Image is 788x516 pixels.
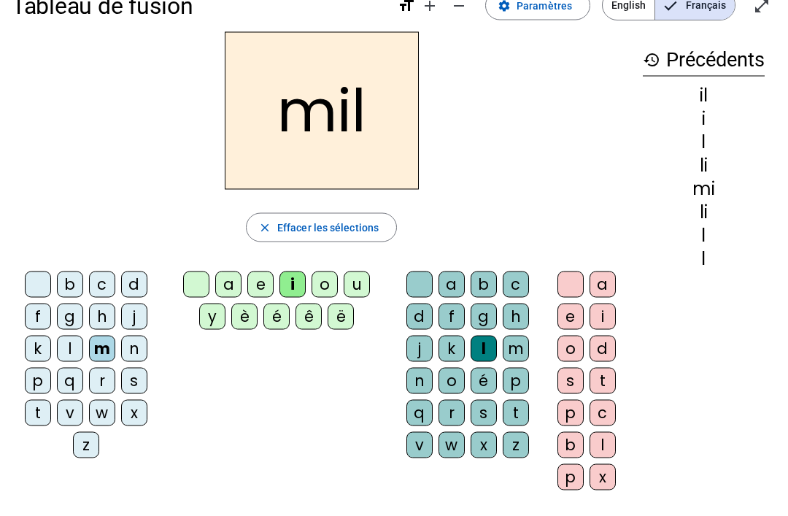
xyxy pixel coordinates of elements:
div: e [557,304,584,330]
div: t [503,400,529,426]
div: p [557,400,584,426]
div: d [121,272,147,298]
div: mi [643,180,765,198]
div: é [471,368,497,394]
div: n [406,368,433,394]
div: c [89,272,115,298]
div: l [590,432,616,458]
div: ë [328,304,354,330]
div: li [643,204,765,221]
div: j [121,304,147,330]
div: o [439,368,465,394]
div: r [89,368,115,394]
div: w [439,432,465,458]
div: b [471,272,497,298]
button: Effacer les sélections [246,213,397,242]
div: c [590,400,616,426]
div: v [57,400,83,426]
mat-icon: history [643,51,660,69]
div: d [590,336,616,362]
div: p [25,368,51,394]
div: i [279,272,306,298]
div: li [643,157,765,174]
div: f [25,304,51,330]
div: h [503,304,529,330]
div: r [439,400,465,426]
div: k [439,336,465,362]
h3: Précédents [643,44,765,77]
mat-icon: close [258,221,271,234]
div: a [215,272,242,298]
div: x [121,400,147,426]
div: b [557,432,584,458]
div: m [503,336,529,362]
div: q [57,368,83,394]
div: n [121,336,147,362]
div: m [89,336,115,362]
div: j [406,336,433,362]
div: q [406,400,433,426]
div: z [73,432,99,458]
div: g [57,304,83,330]
div: s [471,400,497,426]
div: u [344,272,370,298]
div: v [406,432,433,458]
div: c [503,272,529,298]
div: l [643,134,765,151]
div: h [89,304,115,330]
div: a [590,272,616,298]
div: il [643,87,765,104]
div: i [643,110,765,128]
span: Effacer les sélections [277,219,379,236]
div: b [57,272,83,298]
div: t [590,368,616,394]
div: t [25,400,51,426]
div: è [231,304,258,330]
div: d [406,304,433,330]
div: i [590,304,616,330]
div: ê [295,304,322,330]
div: k [25,336,51,362]
div: s [557,368,584,394]
div: f [439,304,465,330]
div: o [312,272,338,298]
div: l [57,336,83,362]
div: w [89,400,115,426]
div: l [643,227,765,244]
div: x [590,464,616,490]
div: p [557,464,584,490]
div: s [121,368,147,394]
div: y [199,304,225,330]
div: é [263,304,290,330]
div: a [439,272,465,298]
div: o [557,336,584,362]
div: g [471,304,497,330]
div: p [503,368,529,394]
div: x [471,432,497,458]
div: l [643,250,765,268]
div: e [247,272,274,298]
h2: mil [225,32,419,190]
div: l [471,336,497,362]
div: z [503,432,529,458]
